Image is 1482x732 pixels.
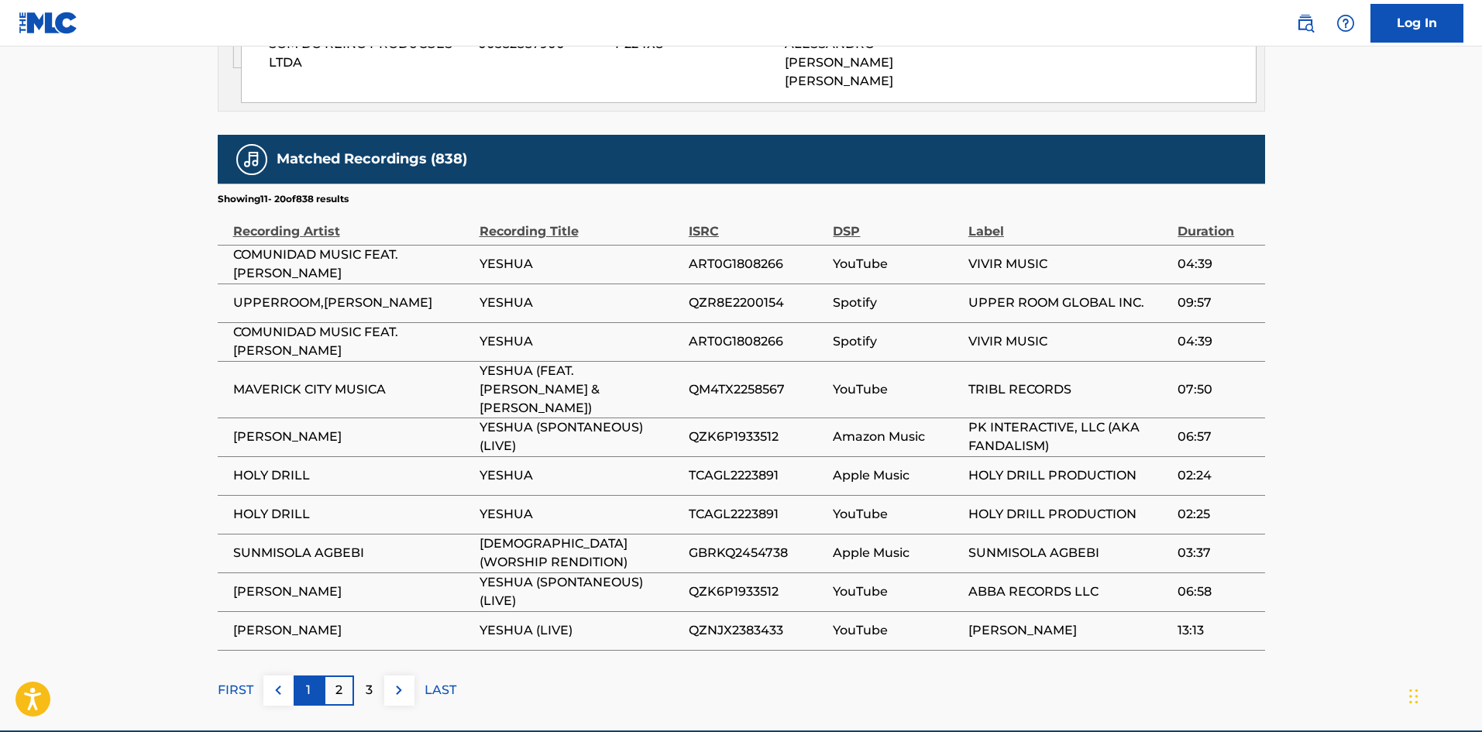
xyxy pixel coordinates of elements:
[833,332,960,351] span: Spotify
[833,294,960,312] span: Spotify
[425,681,456,699] p: LAST
[366,681,373,699] p: 3
[1405,658,1482,732] iframe: Chat Widget
[689,294,826,312] span: QZR8E2200154
[233,380,472,399] span: MAVERICK CITY MUSICA
[689,621,826,640] span: QZNJX2383433
[968,505,1170,524] span: HOLY DRILL PRODUCTION
[689,544,826,562] span: GBRKQ2454738
[968,583,1170,601] span: ABBA RECORDS LLC
[19,12,78,34] img: MLC Logo
[233,323,472,360] span: COMUNIDAD MUSIC FEAT. [PERSON_NAME]
[1296,14,1315,33] img: search
[480,466,681,485] span: YESHUA
[480,332,681,351] span: YESHUA
[233,206,472,241] div: Recording Artist
[689,332,826,351] span: ART0G1808266
[968,544,1170,562] span: SUNMISOLA AGBEBI
[1178,621,1257,640] span: 13:13
[968,294,1170,312] span: UPPER ROOM GLOBAL INC.
[968,255,1170,273] span: VIVIR MUSIC
[480,206,681,241] div: Recording Title
[1178,332,1257,351] span: 04:39
[306,681,311,699] p: 1
[233,428,472,446] span: [PERSON_NAME]
[968,466,1170,485] span: HOLY DRILL PRODUCTION
[1178,583,1257,601] span: 06:58
[233,246,472,283] span: COMUNIDAD MUSIC FEAT. [PERSON_NAME]
[233,621,472,640] span: [PERSON_NAME]
[480,573,681,610] span: YESHUA (SPONTANEOUS) (LIVE)
[480,505,681,524] span: YESHUA
[269,681,287,699] img: left
[1336,14,1355,33] img: help
[1178,544,1257,562] span: 03:37
[1178,466,1257,485] span: 02:24
[968,206,1170,241] div: Label
[833,380,960,399] span: YouTube
[689,428,826,446] span: QZK6P1933512
[1178,428,1257,446] span: 06:57
[233,294,472,312] span: UPPERROOM,[PERSON_NAME]
[1178,206,1257,241] div: Duration
[218,192,349,206] p: Showing 11 - 20 of 838 results
[689,505,826,524] span: TCAGL2223891
[1178,255,1257,273] span: 04:39
[833,583,960,601] span: YouTube
[218,681,253,699] p: FIRST
[269,35,466,72] span: SOM DO REINO PRODUCOES LTDA
[833,466,960,485] span: Apple Music
[1409,673,1418,720] div: Drag
[233,583,472,601] span: [PERSON_NAME]
[689,583,826,601] span: QZK6P1933512
[689,466,826,485] span: TCAGL2223891
[390,681,408,699] img: right
[335,681,342,699] p: 2
[1178,380,1257,399] span: 07:50
[1290,8,1321,39] a: Public Search
[833,255,960,273] span: YouTube
[833,621,960,640] span: YouTube
[968,332,1170,351] span: VIVIR MUSIC
[480,294,681,312] span: YESHUA
[968,418,1170,455] span: PK INTERACTIVE, LLC (AKA FANDALISM)
[833,206,960,241] div: DSP
[833,505,960,524] span: YouTube
[242,150,261,169] img: Matched Recordings
[833,428,960,446] span: Amazon Music
[480,255,681,273] span: YESHUA
[277,150,467,168] h5: Matched Recordings (838)
[480,418,681,455] span: YESHUA (SPONTANEOUS) (LIVE)
[689,255,826,273] span: ART0G1808266
[689,206,826,241] div: ISRC
[480,534,681,572] span: [DEMOGRAPHIC_DATA] (WORSHIP RENDITION)
[233,466,472,485] span: HOLY DRILL
[1370,4,1463,43] a: Log In
[480,621,681,640] span: YESHUA (LIVE)
[689,380,826,399] span: QM4TX2258567
[1330,8,1361,39] div: Help
[1178,294,1257,312] span: 09:57
[1178,505,1257,524] span: 02:25
[968,621,1170,640] span: [PERSON_NAME]
[233,505,472,524] span: HOLY DRILL
[785,36,893,88] span: ALESSANDRO [PERSON_NAME] [PERSON_NAME]
[833,544,960,562] span: Apple Music
[233,544,472,562] span: SUNMISOLA AGBEBI
[968,380,1170,399] span: TRIBL RECORDS
[480,362,681,418] span: YESHUA (FEAT. [PERSON_NAME] & [PERSON_NAME])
